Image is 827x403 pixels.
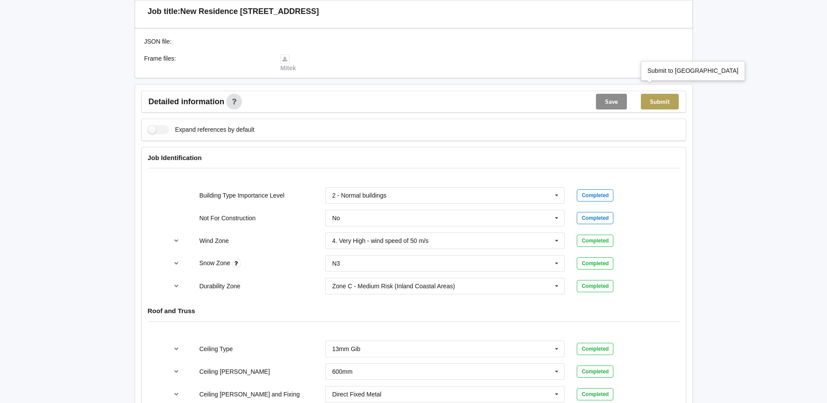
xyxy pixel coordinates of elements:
[168,278,185,294] button: reference-toggle
[280,55,296,72] a: Mitek
[332,238,429,244] div: 4. Very High - wind speed of 50 m/s
[332,215,340,221] div: No
[332,283,455,289] div: Zone C - Medium Risk (Inland Coastal Areas)
[332,391,381,397] div: Direct Fixed Metal
[180,7,319,17] h3: New Residence [STREET_ADDRESS]
[199,237,229,244] label: Wind Zone
[199,283,240,290] label: Durability Zone
[199,345,233,352] label: Ceiling Type
[168,233,185,249] button: reference-toggle
[577,280,613,292] div: Completed
[148,307,680,315] h4: Roof and Truss
[168,256,185,271] button: reference-toggle
[149,98,225,106] span: Detailed information
[577,235,613,247] div: Completed
[138,54,275,72] div: Frame files :
[577,212,613,224] div: Completed
[148,154,680,162] h4: Job Identification
[168,386,185,402] button: reference-toggle
[199,391,299,398] label: Ceiling [PERSON_NAME] and Fixing
[577,189,613,201] div: Completed
[641,94,679,109] button: Submit
[148,125,255,134] label: Expand references by default
[168,364,185,379] button: reference-toggle
[199,215,255,222] label: Not For Construction
[138,37,275,46] div: JSON file :
[577,257,613,270] div: Completed
[148,7,180,17] h3: Job title:
[332,369,353,375] div: 600mm
[332,346,361,352] div: 13mm Gib
[577,365,613,378] div: Completed
[332,192,387,198] div: 2 - Normal buildings
[332,260,340,266] div: N3
[199,192,284,199] label: Building Type Importance Level
[199,260,232,266] label: Snow Zone
[577,388,613,400] div: Completed
[647,66,739,75] div: Submit to [GEOGRAPHIC_DATA]
[199,368,270,375] label: Ceiling [PERSON_NAME]
[577,343,613,355] div: Completed
[168,341,185,357] button: reference-toggle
